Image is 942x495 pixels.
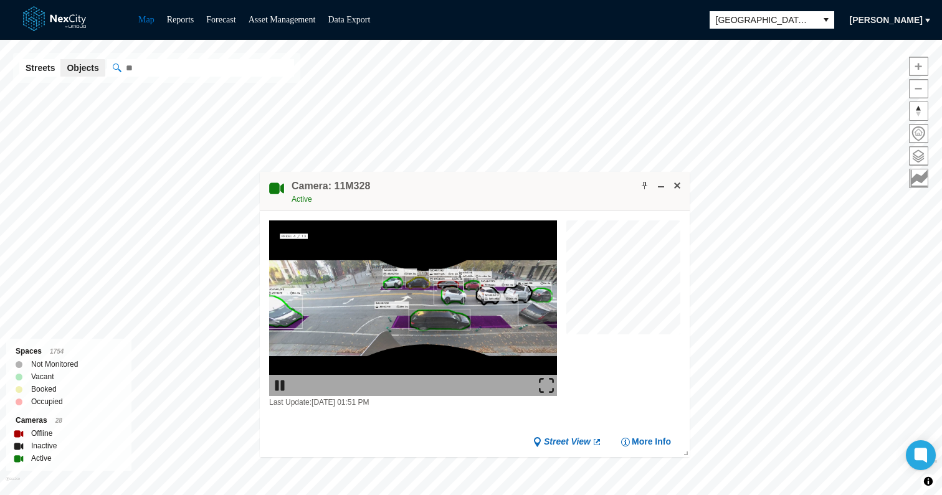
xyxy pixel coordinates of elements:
label: Booked [31,383,57,395]
button: Toggle attribution [921,474,936,489]
button: Home [909,124,928,143]
span: 28 [55,417,62,424]
label: Active [31,452,52,464]
div: Last Update: [DATE] 01:51 PM [269,396,557,408]
span: Active [292,195,312,204]
div: Cameras [16,414,122,427]
a: Reports [167,15,194,24]
img: play [272,378,287,393]
button: Reset bearing to north [909,101,928,121]
button: More Info [621,436,671,448]
span: [PERSON_NAME] [850,14,923,26]
img: expand [539,378,554,393]
button: select [818,11,834,29]
span: Streets [26,62,55,74]
span: [GEOGRAPHIC_DATA][PERSON_NAME] [716,14,812,26]
a: Mapbox homepage [6,477,20,491]
a: Forecast [206,15,235,24]
span: 1754 [50,348,64,355]
span: More Info [632,436,671,448]
a: Street View [533,436,602,448]
a: Data Export [328,15,370,24]
label: Vacant [31,370,54,383]
canvas: Map [566,220,687,341]
img: video [269,220,557,396]
span: Objects [67,62,98,74]
a: Asset Management [249,15,316,24]
button: Key metrics [909,169,928,188]
button: Layers management [909,146,928,166]
button: Zoom in [909,57,928,76]
span: Toggle attribution [925,474,932,488]
label: Inactive [31,440,57,452]
button: Zoom out [909,79,928,98]
button: Objects [60,59,105,77]
button: Streets [19,59,61,77]
span: Zoom out [910,80,928,98]
h4: Double-click to make header text selectable [292,179,370,193]
div: Double-click to make header text selectable [292,179,370,205]
a: Map [138,15,155,24]
span: Zoom in [910,57,928,75]
label: Offline [31,427,52,440]
button: [PERSON_NAME] [842,10,931,30]
label: Occupied [31,395,63,408]
span: Reset bearing to north [910,102,928,120]
label: Not Monitored [31,358,78,370]
span: Street View [544,436,591,448]
div: Spaces [16,345,122,358]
